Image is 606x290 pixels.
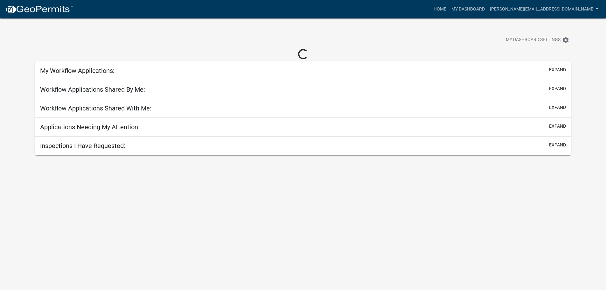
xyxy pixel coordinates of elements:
[549,142,566,148] button: expand
[549,85,566,92] button: expand
[549,123,566,130] button: expand
[40,123,140,131] h5: Applications Needing My Attention:
[549,67,566,73] button: expand
[40,86,145,93] h5: Workflow Applications Shared By Me:
[501,34,575,46] button: My Dashboard Settingssettings
[40,142,125,150] h5: Inspections I Have Requested:
[449,3,487,15] a: My Dashboard
[40,104,151,112] h5: Workflow Applications Shared With Me:
[506,36,561,44] span: My Dashboard Settings
[431,3,449,15] a: Home
[549,104,566,111] button: expand
[487,3,601,15] a: [PERSON_NAME][EMAIL_ADDRESS][DOMAIN_NAME]
[562,36,569,44] i: settings
[40,67,115,74] h5: My Workflow Applications:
